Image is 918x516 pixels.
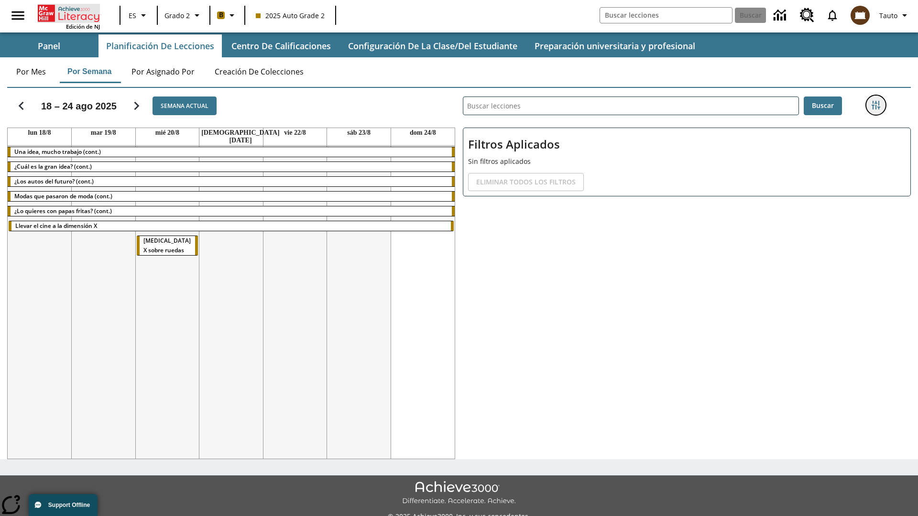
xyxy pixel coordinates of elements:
[845,3,875,28] button: Escoja un nuevo avatar
[468,133,906,156] h2: Filtros Aplicados
[207,60,311,83] button: Creación de colecciones
[124,60,202,83] button: Por asignado por
[153,128,181,138] a: 20 de agosto de 2025
[14,207,112,215] span: ¿Lo quieres con papas fritas? (cont.)
[8,147,455,157] div: Una idea, mucho trabajo (cont.)
[38,3,100,30] div: Portada
[137,236,198,255] div: Rayos X sobre ruedas
[38,4,100,23] a: Portada
[408,128,438,138] a: 24 de agosto de 2025
[455,84,911,459] div: Buscar
[851,6,870,25] img: avatar image
[219,9,223,21] span: B
[9,94,33,118] button: Regresar
[14,192,112,200] span: Modas que pasaron de moda (cont.)
[66,23,100,30] span: Edición de NJ
[463,128,911,196] div: Filtros Aplicados
[463,97,798,115] input: Buscar lecciones
[527,34,703,57] button: Preparación universitaria y profesional
[820,3,845,28] a: Notificaciones
[15,222,97,230] span: Llevar el cine a la dimensión X
[161,7,207,24] button: Grado: Grado 2, Elige un grado
[468,156,906,166] p: Sin filtros aplicados
[9,221,454,231] div: Llevar el cine a la dimensión X
[340,34,525,57] button: Configuración de la clase/del estudiante
[794,2,820,28] a: Centro de recursos, Se abrirá en una pestaña nueva.
[600,8,732,23] input: Buscar campo
[14,148,101,156] span: Una idea, mucho trabajo (cont.)
[1,34,97,57] button: Panel
[8,192,455,201] div: Modas que pasaron de moda (cont.)
[98,34,222,57] button: Planificación de lecciones
[768,2,794,29] a: Centro de información
[7,60,55,83] button: Por mes
[14,177,94,185] span: ¿Los autos del futuro? (cont.)
[213,7,241,24] button: Boost El color de la clase es anaranjado claro. Cambiar el color de la clase.
[866,96,885,115] button: Menú lateral de filtros
[8,177,455,186] div: ¿Los autos del futuro? (cont.)
[879,11,897,21] span: Tauto
[875,7,914,24] button: Perfil/Configuración
[256,11,325,21] span: 2025 Auto Grade 2
[224,34,339,57] button: Centro de calificaciones
[26,128,53,138] a: 18 de agosto de 2025
[129,11,136,21] span: ES
[89,128,118,138] a: 19 de agosto de 2025
[8,206,455,216] div: ¿Lo quieres con papas fritas? (cont.)
[41,100,117,112] h2: 18 – 24 ago 2025
[282,128,308,138] a: 22 de agosto de 2025
[402,481,516,505] img: Achieve3000 Differentiate Accelerate Achieve
[8,162,455,172] div: ¿Cuál es la gran idea? (cont.)
[345,128,372,138] a: 23 de agosto de 2025
[4,1,32,30] button: Abrir el menú lateral
[123,7,154,24] button: Lenguaje: ES, Selecciona un idioma
[124,94,149,118] button: Seguir
[60,60,119,83] button: Por semana
[804,97,842,115] button: Buscar
[164,11,190,21] span: Grado 2
[29,494,98,516] button: Support Offline
[199,128,282,145] a: 21 de agosto de 2025
[48,502,90,508] span: Support Offline
[143,236,191,254] span: Rayos X sobre ruedas
[153,97,217,115] button: Semana actual
[14,162,92,171] span: ¿Cuál es la gran idea? (cont.)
